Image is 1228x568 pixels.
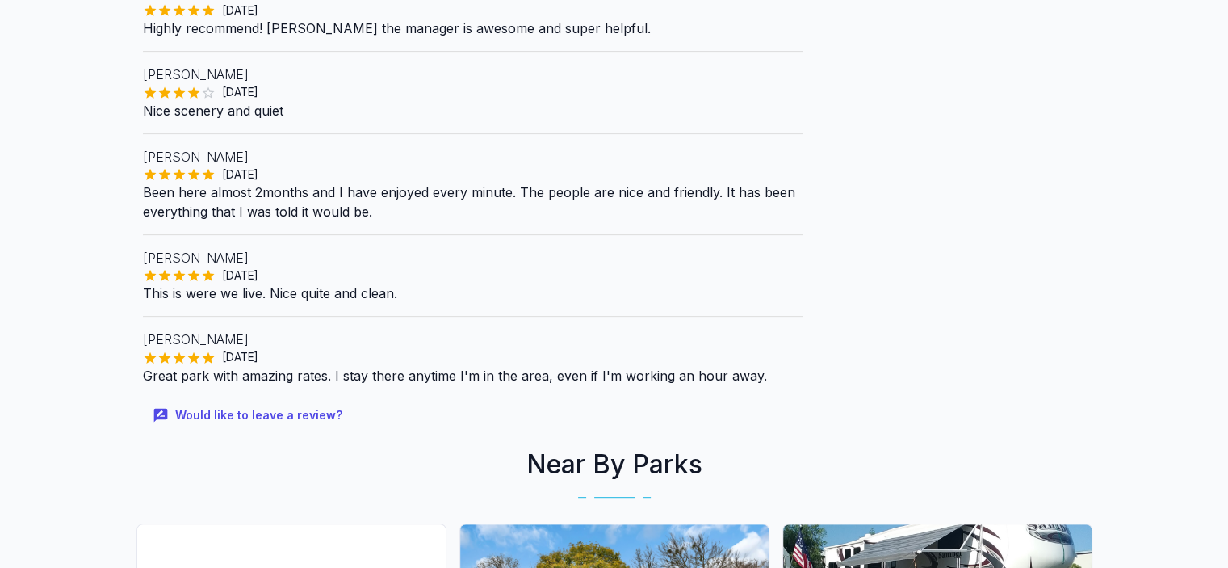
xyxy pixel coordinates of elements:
[143,284,803,303] p: This is were we live. Nice quite and clean.
[216,166,265,183] span: [DATE]
[143,330,803,349] p: [PERSON_NAME]
[143,147,803,166] p: [PERSON_NAME]
[216,2,265,19] span: [DATE]
[143,101,803,120] p: Nice scenery and quiet
[216,267,265,284] span: [DATE]
[143,183,803,221] p: Been here almost 2months and I have enjoyed every minute. The people are nice and friendly. It ha...
[143,248,803,267] p: [PERSON_NAME]
[143,65,803,84] p: [PERSON_NAME]
[216,349,265,365] span: [DATE]
[143,366,803,385] p: Great park with amazing rates. I stay there anytime I'm in the area, even if I'm working an hour ...
[216,84,265,100] span: [DATE]
[130,445,1099,484] h2: Near By Parks
[143,398,355,433] button: Would like to leave a review?
[143,19,803,38] p: Highly recommend! [PERSON_NAME] the manager is awesome and super helpful.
